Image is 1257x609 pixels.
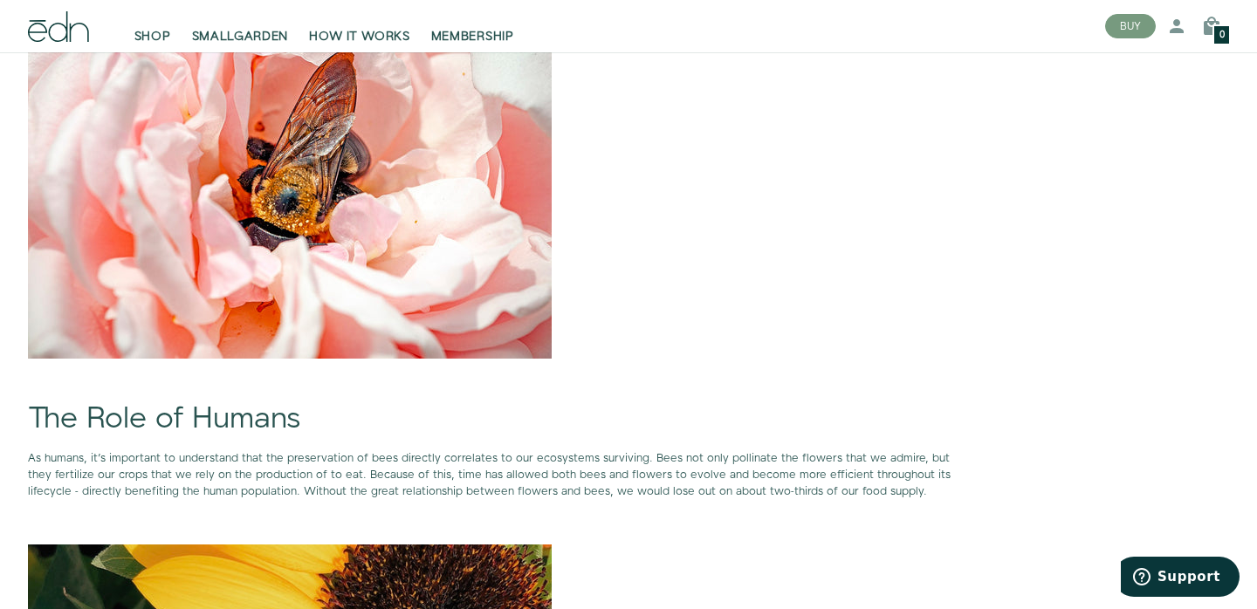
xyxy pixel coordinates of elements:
span: 0 [1219,31,1225,40]
a: SMALLGARDEN [182,7,299,45]
iframe: Opens a widget where you can find more information [1121,557,1240,600]
span: As humans, it's important to understand that the preservation of bees directly correlates to our ... [28,450,951,499]
a: MEMBERSHIP [421,7,525,45]
span: HOW IT WORKS [309,28,409,45]
span: SHOP [134,28,171,45]
a: HOW IT WORKS [299,7,420,45]
span: MEMBERSHIP [431,28,514,45]
button: BUY [1105,14,1156,38]
span: SMALLGARDEN [192,28,289,45]
a: SHOP [124,7,182,45]
h1: The Role of Humans [28,403,957,435]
